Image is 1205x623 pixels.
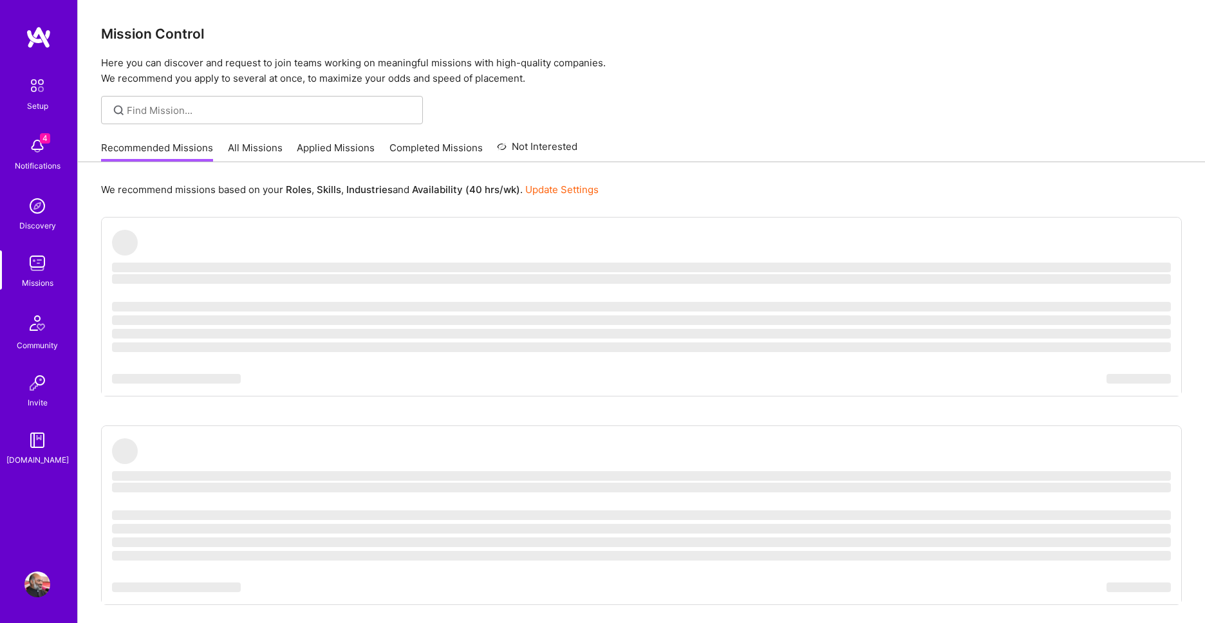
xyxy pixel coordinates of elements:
span: 4 [40,133,50,144]
img: Invite [24,370,50,396]
a: Update Settings [525,183,599,196]
a: Recommended Missions [101,141,213,162]
p: We recommend missions based on your , , and . [101,183,599,196]
a: Completed Missions [389,141,483,162]
img: discovery [24,193,50,219]
div: Missions [22,276,53,290]
img: Community [22,308,53,339]
a: All Missions [228,141,283,162]
b: Roles [286,183,312,196]
img: teamwork [24,250,50,276]
div: Setup [27,99,48,113]
b: Availability (40 hrs/wk) [412,183,520,196]
div: Discovery [19,219,56,232]
img: User Avatar [24,572,50,597]
img: guide book [24,427,50,453]
a: Not Interested [497,139,577,162]
b: Industries [346,183,393,196]
div: Notifications [15,159,61,172]
p: Here you can discover and request to join teams working on meaningful missions with high-quality ... [101,55,1182,86]
div: Community [17,339,58,352]
input: Find Mission... [127,104,413,117]
a: Applied Missions [297,141,375,162]
b: Skills [317,183,341,196]
i: icon SearchGrey [111,103,126,118]
a: User Avatar [21,572,53,597]
img: bell [24,133,50,159]
img: setup [24,72,51,99]
div: Invite [28,396,48,409]
h3: Mission Control [101,26,1182,42]
img: logo [26,26,51,49]
div: [DOMAIN_NAME] [6,453,69,467]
